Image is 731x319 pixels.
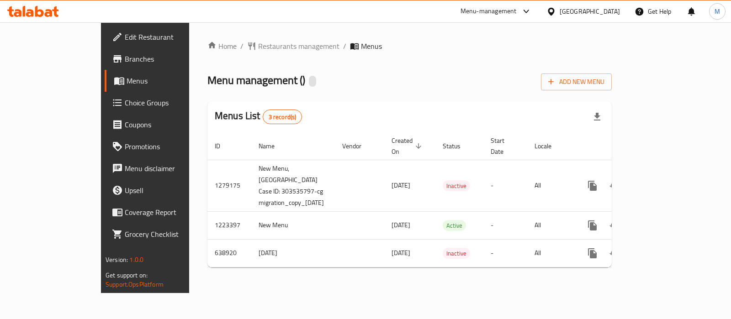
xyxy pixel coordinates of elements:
[461,6,517,17] div: Menu-management
[443,248,470,259] span: Inactive
[105,136,223,157] a: Promotions
[586,106,608,128] div: Export file
[483,211,527,239] td: -
[582,175,604,197] button: more
[527,239,574,267] td: All
[604,242,625,264] button: Change Status
[582,214,604,236] button: more
[125,141,216,152] span: Promotions
[443,220,466,231] span: Active
[105,26,223,48] a: Edit Restaurant
[258,41,339,52] span: Restaurants management
[263,113,302,121] span: 3 record(s)
[548,76,604,88] span: Add New Menu
[251,160,335,211] td: New Menu, [GEOGRAPHIC_DATA] Case ID: 303535797-cg migration_copy_[DATE]
[574,132,677,160] th: Actions
[251,211,335,239] td: New Menu
[541,73,612,90] button: Add New Menu
[125,53,216,64] span: Branches
[715,6,720,16] span: M
[361,41,382,52] span: Menus
[343,41,346,52] li: /
[106,278,164,290] a: Support.OpsPlatform
[443,181,470,191] span: Inactive
[443,220,466,231] div: Active
[125,207,216,218] span: Coverage Report
[392,179,410,191] span: [DATE]
[127,75,216,86] span: Menus
[106,254,128,266] span: Version:
[392,135,424,157] span: Created On
[259,141,286,152] span: Name
[527,211,574,239] td: All
[247,41,339,52] a: Restaurants management
[105,70,223,92] a: Menus
[105,223,223,245] a: Grocery Checklist
[251,239,335,267] td: [DATE]
[263,110,302,124] div: Total records count
[207,239,251,267] td: 638920
[215,141,232,152] span: ID
[491,135,516,157] span: Start Date
[392,247,410,259] span: [DATE]
[125,119,216,130] span: Coupons
[527,160,574,211] td: All
[129,254,143,266] span: 1.0.0
[125,97,216,108] span: Choice Groups
[207,41,612,52] nav: breadcrumb
[105,157,223,179] a: Menu disclaimer
[105,179,223,201] a: Upsell
[240,41,244,52] li: /
[105,201,223,223] a: Coverage Report
[483,160,527,211] td: -
[207,211,251,239] td: 1223397
[105,114,223,136] a: Coupons
[582,242,604,264] button: more
[125,31,216,42] span: Edit Restaurant
[342,141,373,152] span: Vendor
[443,180,470,191] div: Inactive
[125,185,216,196] span: Upsell
[392,219,410,231] span: [DATE]
[560,6,620,16] div: [GEOGRAPHIC_DATA]
[443,141,472,152] span: Status
[125,163,216,174] span: Menu disclaimer
[604,214,625,236] button: Change Status
[125,229,216,240] span: Grocery Checklist
[483,239,527,267] td: -
[106,269,148,281] span: Get support on:
[105,92,223,114] a: Choice Groups
[207,132,677,267] table: enhanced table
[215,109,302,124] h2: Menus List
[604,175,625,197] button: Change Status
[207,70,305,90] span: Menu management ( )
[535,141,563,152] span: Locale
[105,48,223,70] a: Branches
[207,160,251,211] td: 1279175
